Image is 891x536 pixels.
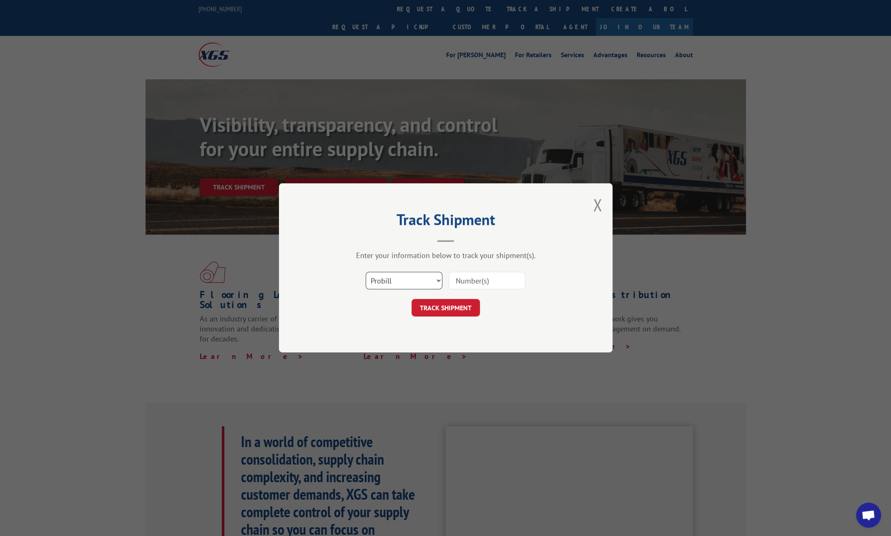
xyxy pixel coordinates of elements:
[412,299,480,317] button: TRACK SHIPMENT
[593,194,602,216] button: Close modal
[856,503,881,528] div: Open chat
[321,251,571,260] div: Enter your information below to track your shipment(s).
[449,272,525,290] input: Number(s)
[321,214,571,230] h2: Track Shipment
